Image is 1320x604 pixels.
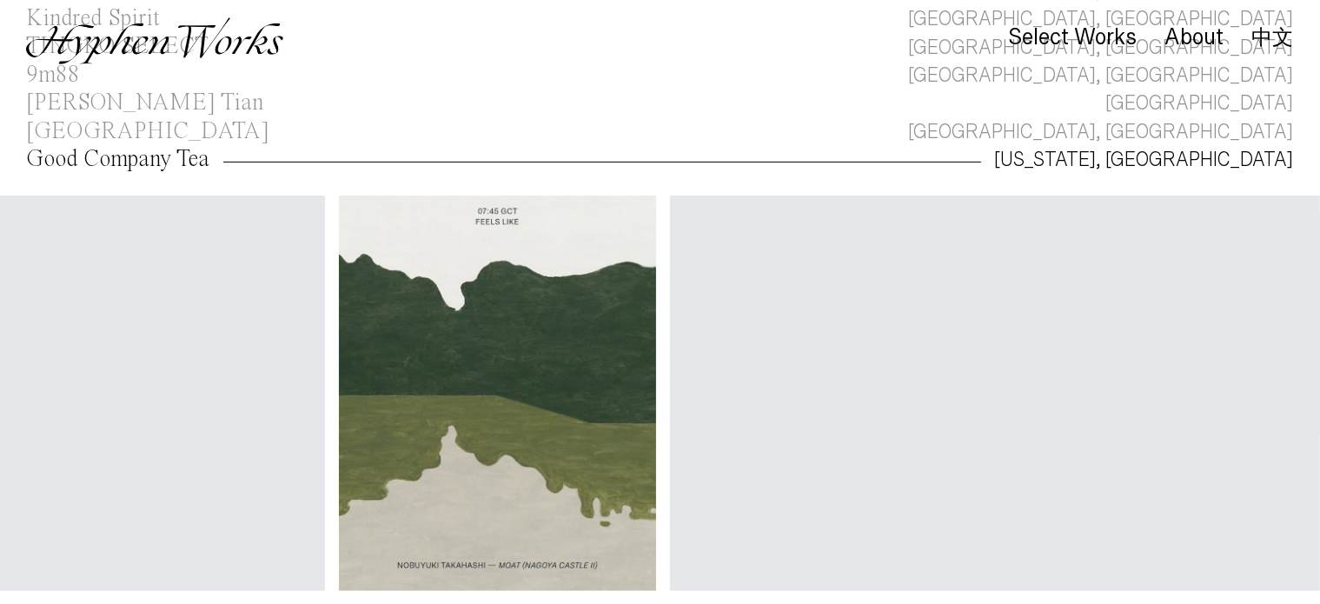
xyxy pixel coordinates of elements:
[1106,90,1294,117] div: [GEOGRAPHIC_DATA]
[995,146,1294,174] div: [US_STATE], [GEOGRAPHIC_DATA]
[26,63,80,87] div: 9m88
[1165,25,1224,50] div: About
[1165,29,1224,48] a: About
[1009,29,1138,48] a: Select Works
[26,17,282,64] img: Hyphen Works
[1009,25,1138,50] div: Select Works
[1252,28,1294,47] a: 中文
[26,120,269,143] div: [GEOGRAPHIC_DATA]
[909,118,1294,146] div: [GEOGRAPHIC_DATA], [GEOGRAPHIC_DATA]
[339,196,655,592] img: 323ed8ca-ef0e-4e71-8777-779838c9dddc_135651803_237834381069412_5577380391385380972_n.jpg
[26,148,209,171] div: Good Company Tea
[26,91,263,115] div: [PERSON_NAME] Tian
